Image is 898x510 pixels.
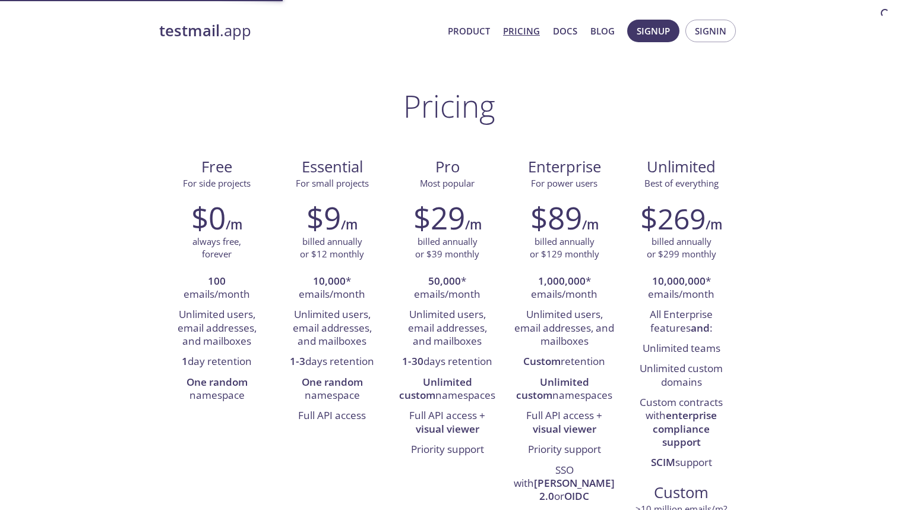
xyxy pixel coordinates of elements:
[159,20,220,41] strong: testmail
[514,406,615,440] li: Full API access +
[647,156,716,177] span: Unlimited
[169,157,265,177] span: Free
[514,305,615,352] li: Unlimited users, email addresses, and mailboxes
[530,200,582,235] h2: $89
[530,235,599,261] p: billed annually or $129 monthly
[428,274,461,288] strong: 50,000
[564,489,589,503] strong: OIDC
[503,23,540,39] a: Pricing
[514,272,615,306] li: * emails/month
[695,23,726,39] span: Signin
[290,354,305,368] strong: 1-3
[633,453,730,473] li: support
[168,373,265,407] li: namespace
[192,235,241,261] p: always free, forever
[403,88,495,124] h1: Pricing
[465,215,482,235] h6: /m
[647,235,716,261] p: billed annually or $299 monthly
[300,235,364,261] p: billed annually or $12 monthly
[637,23,670,39] span: Signup
[306,200,341,235] h2: $9
[514,157,614,177] span: Enterprise
[313,274,346,288] strong: 10,000
[283,305,381,352] li: Unlimited users, email addresses, and mailboxes
[633,305,730,339] li: All Enterprise features :
[415,235,479,261] p: billed annually or $39 monthly
[653,408,717,449] strong: enterprise compliance support
[514,461,615,508] li: SSO with or
[341,215,358,235] h6: /m
[283,406,381,426] li: Full API access
[523,354,561,368] strong: Custom
[633,339,730,359] li: Unlimited teams
[420,177,475,189] span: Most popular
[399,305,496,352] li: Unlimited users, email addresses, and mailboxes
[685,20,736,42] button: Signin
[651,455,675,469] strong: SCIM
[448,23,490,39] a: Product
[399,375,472,402] strong: Unlimited custom
[168,272,265,306] li: emails/month
[413,200,465,235] h2: $29
[399,373,496,407] li: namespaces
[531,177,597,189] span: For power users
[399,157,495,177] span: Pro
[652,274,706,288] strong: 10,000,000
[168,305,265,352] li: Unlimited users, email addresses, and mailboxes
[553,23,577,39] a: Docs
[399,352,496,372] li: days retention
[283,373,381,407] li: namespace
[399,440,496,460] li: Priority support
[284,157,380,177] span: Essential
[208,274,226,288] strong: 100
[627,20,679,42] button: Signup
[159,21,438,41] a: testmail.app
[186,375,248,389] strong: One random
[644,177,719,189] span: Best of everything
[514,373,615,407] li: namespaces
[183,177,251,189] span: For side projects
[640,200,706,235] h2: $
[302,375,363,389] strong: One random
[226,215,242,235] h6: /m
[582,215,599,235] h6: /m
[514,440,615,460] li: Priority support
[168,352,265,372] li: day retention
[633,483,729,503] span: Custom
[516,375,589,402] strong: Unlimited custom
[657,199,706,238] span: 269
[182,354,188,368] strong: 1
[402,354,423,368] strong: 1-30
[399,406,496,440] li: Full API access +
[416,422,479,436] strong: visual viewer
[633,393,730,453] li: Custom contracts with
[191,200,226,235] h2: $0
[283,272,381,306] li: * emails/month
[633,359,730,393] li: Unlimited custom domains
[283,352,381,372] li: days retention
[533,422,596,436] strong: visual viewer
[296,177,369,189] span: For small projects
[633,272,730,306] li: * emails/month
[706,215,722,235] h6: /m
[534,476,615,503] strong: [PERSON_NAME] 2.0
[538,274,586,288] strong: 1,000,000
[590,23,615,39] a: Blog
[399,272,496,306] li: * emails/month
[691,321,710,335] strong: and
[514,352,615,372] li: retention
